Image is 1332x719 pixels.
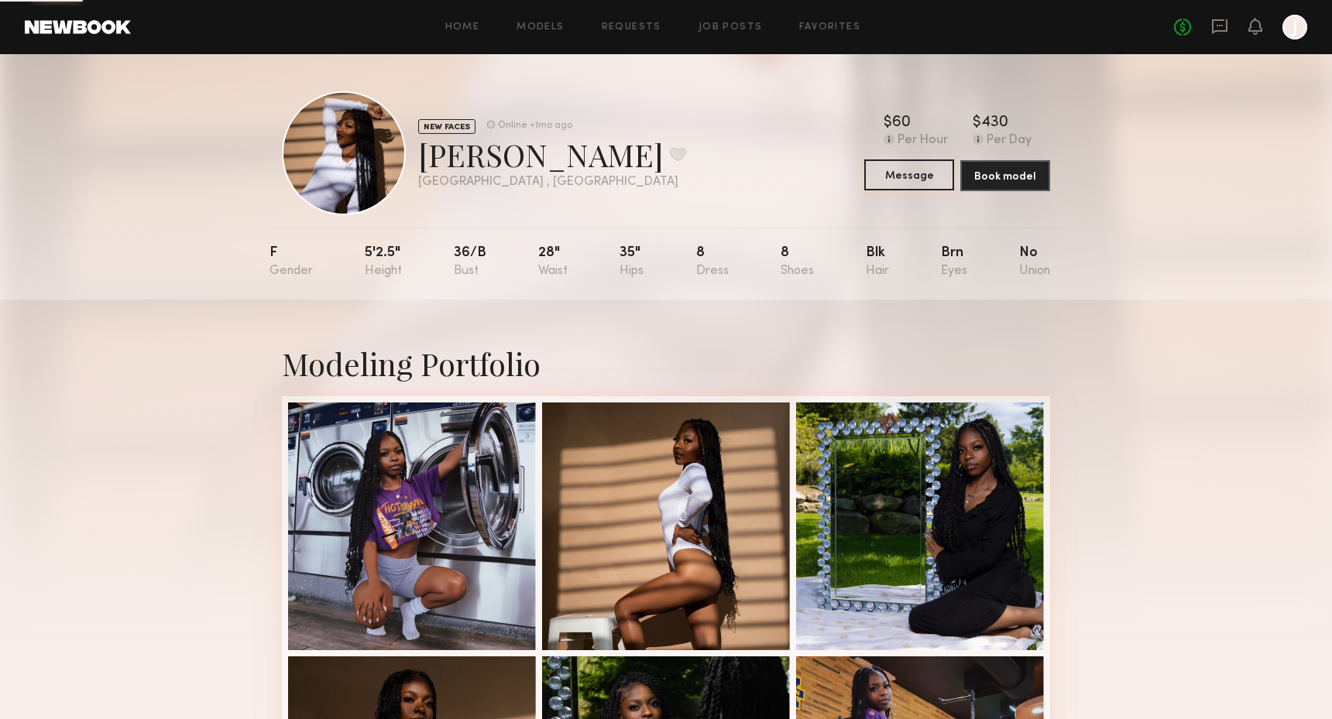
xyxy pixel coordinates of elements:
[781,246,814,278] div: 8
[365,246,402,278] div: 5'2.5"
[517,22,564,33] a: Models
[620,246,644,278] div: 35"
[799,22,860,33] a: Favorites
[973,115,981,131] div: $
[960,160,1050,191] button: Book model
[699,22,763,33] a: Job Posts
[498,121,572,131] div: Online +1mo ago
[445,22,480,33] a: Home
[892,115,911,131] div: 60
[418,176,686,189] div: [GEOGRAPHIC_DATA] , [GEOGRAPHIC_DATA]
[1282,15,1307,39] a: J
[1019,246,1050,278] div: No
[538,246,568,278] div: 28"
[987,134,1032,148] div: Per Day
[282,343,1050,384] div: Modeling Portfolio
[602,22,661,33] a: Requests
[864,159,954,190] button: Message
[884,115,892,131] div: $
[418,119,475,134] div: NEW FACES
[866,246,889,278] div: Blk
[454,246,486,278] div: 36/b
[418,134,686,175] div: [PERSON_NAME]
[898,134,948,148] div: Per Hour
[941,246,967,278] div: Brn
[696,246,729,278] div: 8
[981,115,1008,131] div: 430
[269,246,313,278] div: F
